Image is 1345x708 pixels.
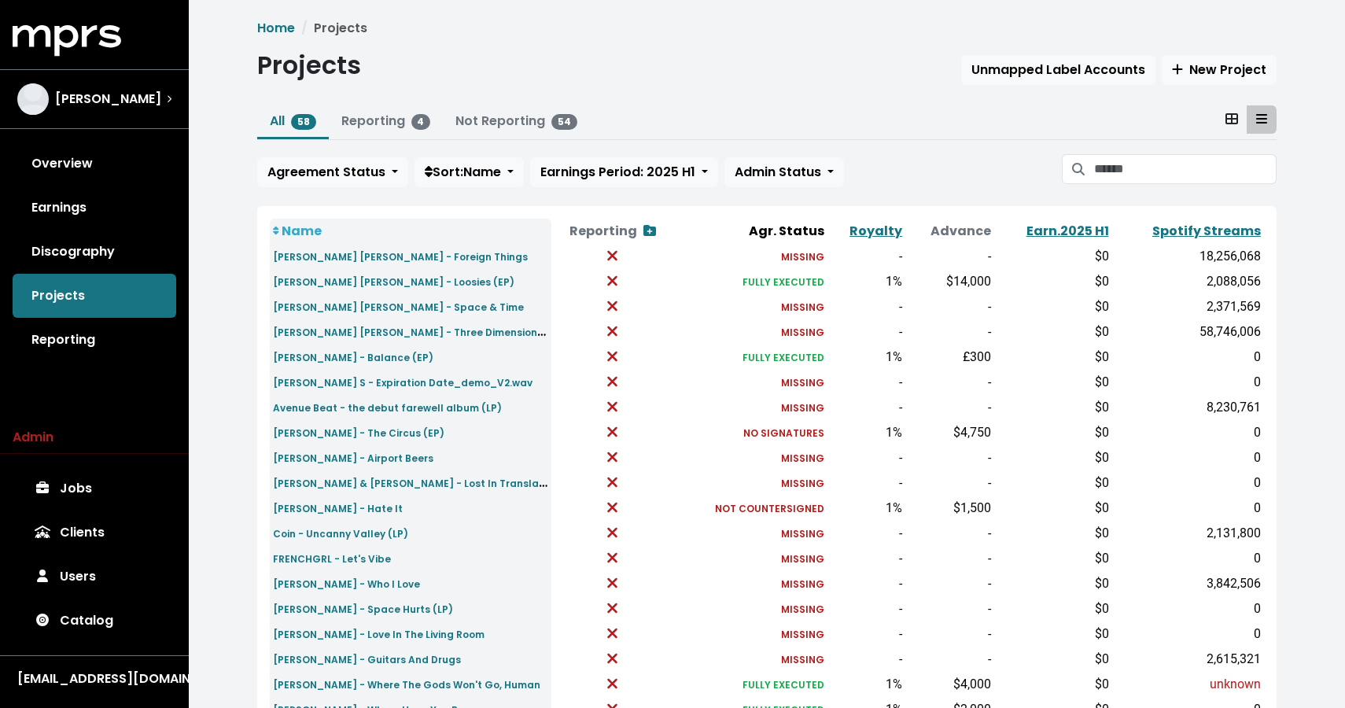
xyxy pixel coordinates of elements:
td: - [905,395,994,420]
td: 1% [827,420,905,445]
a: Catalog [13,599,176,643]
td: - [905,621,994,647]
a: [PERSON_NAME] - The Circus (EP) [273,423,444,441]
td: - [827,244,905,269]
a: [PERSON_NAME] - Love In The Living Room [273,625,485,643]
svg: Table View [1256,112,1267,125]
small: FULLY EXECUTED [743,678,824,691]
td: $0 [994,571,1112,596]
span: $14,000 [946,274,991,289]
td: 1% [827,345,905,370]
a: FRENCHGRL - Let's Vibe [273,549,391,567]
td: 1% [827,496,905,521]
small: FULLY EXECUTED [743,275,824,289]
a: Discography [13,230,176,274]
svg: Card View [1225,112,1238,125]
small: [PERSON_NAME] S - Expiration Date_demo_V2.wav [273,376,532,389]
td: $0 [994,294,1112,319]
small: MISSING [781,477,824,490]
td: 0 [1112,470,1264,496]
a: [PERSON_NAME] [PERSON_NAME] - Foreign Things [273,247,528,265]
small: [PERSON_NAME] - Love In The Living Room [273,628,485,641]
td: $0 [994,244,1112,269]
td: $0 [994,269,1112,294]
li: Projects [295,19,367,38]
span: Agreement Status [267,163,385,181]
small: MISSING [781,376,824,389]
td: 1% [827,269,905,294]
td: $0 [994,470,1112,496]
small: [PERSON_NAME] [PERSON_NAME] - Foreign Things [273,250,528,264]
small: [PERSON_NAME] & [PERSON_NAME] - Lost In Translation [273,474,558,492]
a: Overview [13,142,176,186]
span: Unmapped Label Accounts [971,61,1145,79]
td: - [905,445,994,470]
th: Reporting [551,219,674,244]
a: Reporting [13,318,176,362]
a: Users [13,555,176,599]
td: - [905,244,994,269]
td: - [827,470,905,496]
td: - [827,319,905,345]
td: - [827,571,905,596]
small: [PERSON_NAME] - Hate It [273,502,403,515]
small: MISSING [781,452,824,465]
small: MISSING [781,401,824,415]
small: MISSING [781,577,824,591]
td: 0 [1112,546,1264,571]
td: 0 [1112,621,1264,647]
small: Coin - Uncanny Valley (LP) [273,527,408,540]
a: Earn.2025 H1 [1026,222,1109,240]
td: 3,842,506 [1112,571,1264,596]
small: [PERSON_NAME] - The Circus (EP) [273,426,444,440]
td: - [827,546,905,571]
span: $4,750 [953,425,991,440]
td: 0 [1112,496,1264,521]
a: All58 [270,112,316,130]
button: Unmapped Label Accounts [961,55,1155,85]
small: MISSING [781,326,824,339]
a: [PERSON_NAME] [PERSON_NAME] - Loosies (EP) [273,272,514,290]
span: £300 [963,349,991,364]
small: MISSING [781,527,824,540]
a: Home [257,19,295,37]
td: - [827,370,905,395]
span: New Project [1172,61,1266,79]
th: Agr. Status [674,219,827,244]
td: - [905,546,994,571]
a: [PERSON_NAME] - Where The Gods Won't Go, Human [273,675,540,693]
small: MISSING [781,653,824,666]
td: 0 [1112,445,1264,470]
td: $0 [994,621,1112,647]
td: 2,131,800 [1112,521,1264,546]
a: [PERSON_NAME] - Guitars And Drugs [273,650,461,668]
td: $0 [994,395,1112,420]
small: [PERSON_NAME] - Airport Beers [273,452,433,465]
td: - [905,470,994,496]
h1: Projects [257,50,361,80]
small: [PERSON_NAME] - Who I Love [273,577,420,591]
span: $4,000 [953,677,991,691]
td: 2,371,569 [1112,294,1264,319]
td: - [905,571,994,596]
a: [PERSON_NAME] S - Expiration Date_demo_V2.wav [273,373,532,391]
a: Clients [13,511,176,555]
small: [PERSON_NAME] - Balance (EP) [273,351,433,364]
small: MISSING [781,603,824,616]
td: 0 [1112,345,1264,370]
a: Not Reporting54 [455,112,577,130]
th: Name [270,219,551,244]
td: - [905,647,994,672]
button: Earnings Period: 2025 H1 [530,157,718,187]
a: [PERSON_NAME] - Balance (EP) [273,348,433,366]
small: NO SIGNATURES [743,426,824,440]
a: mprs logo [13,31,121,49]
a: Spotify Streams [1152,222,1261,240]
small: [PERSON_NAME] [PERSON_NAME] - Loosies (EP) [273,275,514,289]
td: $0 [994,672,1112,697]
td: - [827,647,905,672]
td: - [905,294,994,319]
small: [PERSON_NAME] [PERSON_NAME] - Space & Time [273,301,524,314]
button: Sort:Name [415,157,524,187]
a: Reporting4 [341,112,431,130]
